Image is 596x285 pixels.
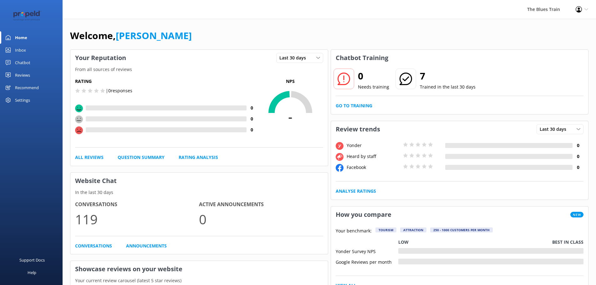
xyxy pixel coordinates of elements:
[552,239,583,246] p: Best in class
[75,242,112,249] a: Conversations
[9,11,45,21] img: 12-1677471078.png
[375,227,396,232] div: Tourism
[70,28,192,43] h1: Welcome,
[75,209,199,230] p: 119
[70,189,328,196] p: In the last 30 days
[28,266,36,279] div: Help
[19,254,45,266] div: Support Docs
[106,87,132,94] p: | 0 responses
[257,78,323,85] p: NPS
[15,56,30,69] div: Chatbot
[573,153,583,160] h4: 0
[70,173,328,189] h3: Website Chat
[420,84,476,90] p: Trained in the last 30 days
[75,201,199,209] h4: Conversations
[336,227,372,235] p: Your benchmark:
[15,94,30,106] div: Settings
[336,248,398,254] div: Yonder Survey NPS
[75,154,104,161] a: All Reviews
[247,126,257,133] h4: 0
[118,154,165,161] a: Question Summary
[570,212,583,217] span: New
[573,164,583,171] h4: 0
[70,261,328,277] h3: Showcase reviews on your website
[331,206,396,223] h3: How you compare
[116,29,192,42] a: [PERSON_NAME]
[199,209,323,230] p: 0
[247,115,257,122] h4: 0
[398,239,409,246] p: Low
[15,69,30,81] div: Reviews
[573,142,583,149] h4: 0
[75,78,257,85] h5: Rating
[247,104,257,111] h4: 0
[15,81,39,94] div: Recommend
[336,102,372,109] a: Go to Training
[420,69,476,84] h2: 7
[540,126,570,133] span: Last 30 days
[70,66,328,73] p: From all sources of reviews
[358,69,389,84] h2: 0
[358,84,389,90] p: Needs training
[70,277,328,284] p: Your current review carousel (latest 5 star reviews)
[179,154,218,161] a: Rating Analysis
[199,201,323,209] h4: Active Announcements
[345,142,401,149] div: Yonder
[331,121,385,137] h3: Review trends
[279,54,310,61] span: Last 30 days
[257,109,323,124] span: -
[70,50,131,66] h3: Your Reputation
[336,259,398,264] div: Google Reviews per month
[336,188,376,195] a: Analyse Ratings
[345,164,401,171] div: Facebook
[345,153,401,160] div: Heard by staff
[15,31,27,44] div: Home
[430,227,493,232] div: 250 - 1000 customers per month
[15,44,26,56] div: Inbox
[400,227,426,232] div: Attraction
[331,50,393,66] h3: Chatbot Training
[126,242,167,249] a: Announcements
